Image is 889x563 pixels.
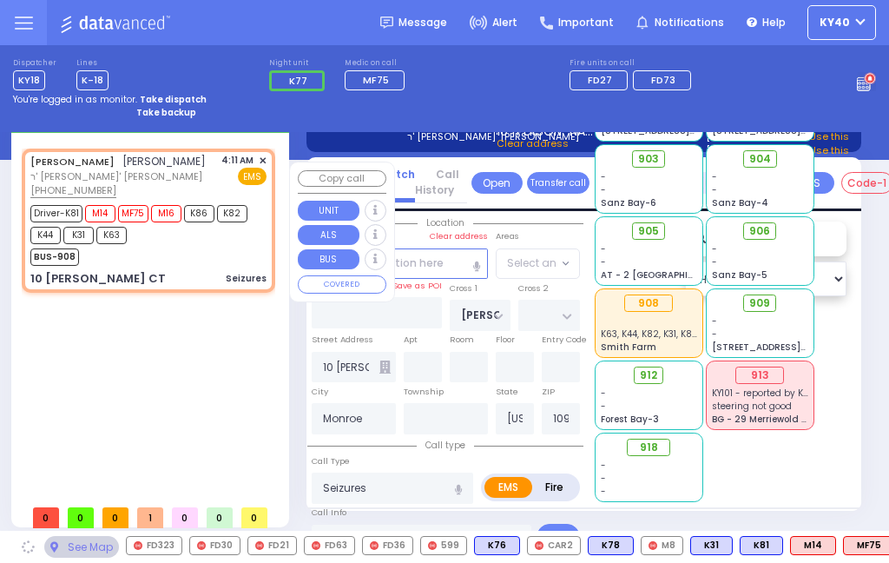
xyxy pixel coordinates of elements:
[641,536,683,555] div: M8
[601,400,606,413] span: -
[690,536,733,555] div: K31
[640,440,658,455] span: 918
[749,151,771,167] span: 904
[601,341,656,354] span: Smith Farm
[63,227,94,244] span: K31
[420,536,467,555] div: 599
[471,172,523,194] a: Open in new page
[76,70,109,90] span: K-18
[312,455,350,467] label: Call Type
[197,541,206,550] img: red-radio-icon.svg
[542,386,555,398] label: ZIP
[312,334,373,346] label: Street Address
[507,255,584,271] span: Select an area
[418,216,473,229] span: Location
[649,541,657,550] img: red-radio-icon.svg
[68,507,94,529] span: 0
[601,413,659,426] span: Forest Bay-3
[474,536,520,555] div: K76
[749,295,770,311] span: 909
[312,386,328,398] label: City
[417,439,474,452] span: Call type
[601,485,697,498] div: -
[712,328,717,341] span: -
[712,387,818,400] span: KY101 - reported by KY72
[496,386,518,398] label: State
[570,58,696,69] label: Fire units on call
[601,472,697,485] div: -
[690,536,733,555] div: BLS
[136,106,196,119] strong: Take backup
[712,183,717,196] span: -
[345,58,410,69] label: Medic on call
[542,334,587,346] label: Entry Code
[601,170,606,183] span: -
[298,249,359,269] button: BUS
[217,205,247,222] span: K82
[601,459,697,472] div: -
[790,536,836,555] div: ALS
[269,58,330,69] label: Night unit
[601,387,606,400] span: -
[13,70,45,90] span: KY18
[820,15,850,30] span: KY40
[740,536,783,555] div: K81
[118,205,148,222] span: MF75
[601,196,656,209] span: Sanz Bay-6
[712,242,717,255] span: -
[238,168,267,185] span: EMS
[363,73,389,87] span: MF75
[96,227,127,244] span: K63
[362,536,413,555] div: FD36
[76,58,109,69] label: Lines
[537,524,580,554] button: Send
[379,361,391,374] span: Other building occupants
[640,368,657,383] span: 912
[151,205,181,222] span: M16
[407,129,491,144] label: ר' [PERSON_NAME]' [PERSON_NAME]
[184,205,214,222] span: K86
[140,93,207,106] strong: Take dispatch
[474,536,520,555] div: BLS
[651,73,675,87] span: FD73
[527,172,589,194] button: Transfer call
[807,5,876,40] button: KY40
[588,536,634,555] div: BLS
[13,58,56,69] label: Dispatcher
[430,230,488,242] label: Clear address
[189,536,240,555] div: FD30
[415,167,467,197] a: Call History
[172,507,198,529] span: 0
[655,15,724,30] span: Notifications
[298,275,386,295] button: COVERED
[30,248,79,266] span: BUS-908
[226,272,267,285] div: Seizures
[259,154,267,169] span: ✕
[588,536,634,555] div: K78
[712,170,717,183] span: -
[30,169,206,184] span: ר' [PERSON_NAME]' [PERSON_NAME]
[102,507,128,529] span: 0
[33,507,59,529] span: 0
[497,136,569,150] span: Clear address
[85,205,115,222] span: M14
[304,536,355,555] div: FD63
[126,536,182,555] div: FD323
[380,17,393,30] img: message.svg
[241,507,267,529] span: 0
[312,507,346,519] label: Call Info
[518,282,549,295] label: Cross 2
[601,183,606,196] span: -
[221,154,254,167] span: 4:11 AM
[484,477,532,498] label: EMS
[30,227,61,244] span: K44
[428,541,437,550] img: red-radio-icon.svg
[298,225,359,245] button: ALS
[298,201,359,221] button: UNIT
[638,151,659,167] span: 903
[122,154,206,169] span: [PERSON_NAME]
[749,223,770,239] span: 906
[255,541,264,550] img: red-radio-icon.svg
[13,93,137,106] span: You're logged in as monitor.
[60,12,175,34] img: Logo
